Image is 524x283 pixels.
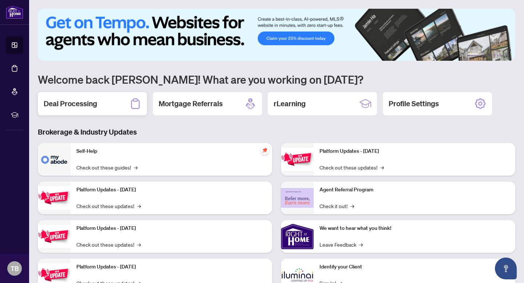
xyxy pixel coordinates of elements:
[44,99,97,109] h2: Deal Processing
[38,186,71,209] img: Platform Updates - September 16, 2025
[76,147,266,155] p: Self-Help
[76,163,138,171] a: Check out these guides!→
[76,263,266,271] p: Platform Updates - [DATE]
[281,220,314,253] img: We want to hear what you think!
[505,53,508,56] button: 6
[467,53,479,56] button: 1
[319,186,509,194] p: Agent Referral Program
[482,53,485,56] button: 2
[38,143,71,176] img: Self-Help
[319,240,363,248] a: Leave Feedback→
[76,186,266,194] p: Platform Updates - [DATE]
[350,202,354,210] span: →
[389,99,439,109] h2: Profile Settings
[159,99,223,109] h2: Mortgage Referrals
[76,224,266,232] p: Platform Updates - [DATE]
[319,224,509,232] p: We want to hear what you think!
[499,53,502,56] button: 5
[281,148,314,171] img: Platform Updates - June 23, 2025
[76,240,141,248] a: Check out these updates!→
[261,146,269,155] span: pushpin
[319,147,509,155] p: Platform Updates - [DATE]
[319,163,384,171] a: Check out these updates!→
[137,202,141,210] span: →
[319,263,509,271] p: Identify your Client
[137,240,141,248] span: →
[6,5,23,19] img: logo
[38,225,71,248] img: Platform Updates - July 21, 2025
[380,163,384,171] span: →
[281,188,314,208] img: Agent Referral Program
[38,127,515,137] h3: Brokerage & Industry Updates
[495,258,517,279] button: Open asap
[274,99,306,109] h2: rLearning
[38,72,515,86] h1: Welcome back [PERSON_NAME]! What are you working on [DATE]?
[38,9,515,61] img: Slide 0
[488,53,491,56] button: 3
[11,263,19,274] span: TB
[319,202,354,210] a: Check it out!→
[134,163,138,171] span: →
[493,53,496,56] button: 4
[76,202,141,210] a: Check out these updates!→
[359,240,363,248] span: →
